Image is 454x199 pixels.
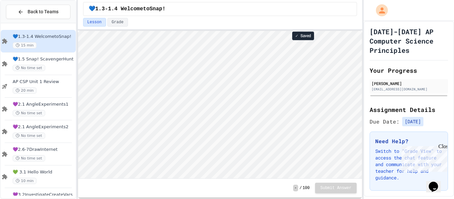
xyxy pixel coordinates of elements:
[375,137,442,145] h3: Need Help?
[13,147,74,152] span: 💜2.6-7DrawInternet
[370,105,448,114] h2: Assignment Details
[13,65,45,71] span: No time set
[300,33,311,39] span: Saved
[13,169,74,175] span: 💚 3.1 Hello World
[13,79,74,85] span: AP CSP Unit 1 Review
[13,155,45,161] span: No time set
[6,5,70,19] button: Back to Teams
[13,178,37,184] span: 10 min
[13,102,74,107] span: 💜2.1 AngleExperiments1
[89,5,166,13] span: 💙1.3-1.4 WelcometoSnap!
[315,183,357,193] button: Submit Answer
[372,80,446,86] div: [PERSON_NAME]
[302,185,310,191] span: 100
[295,33,298,39] span: ✓
[320,185,352,191] span: Submit Answer
[13,34,74,40] span: 💙1.3-1.4 WelcometoSnap!
[13,124,74,130] span: 💜2.1 AngleExperiments2
[13,133,45,139] span: No time set
[426,172,447,192] iframe: chat widget
[13,56,74,62] span: 💙1.5 Snap! ScavengerHunt
[399,144,447,172] iframe: chat widget
[370,27,448,55] h1: [DATE]-[DATE] AP Computer Science Principles
[369,3,390,18] div: My Account
[13,87,37,94] span: 20 min
[293,185,298,191] span: -
[83,18,106,27] button: Lesson
[13,192,74,198] span: 💜3.2InvestigateCreateVars
[3,3,46,42] div: Chat with us now!Close
[402,117,423,126] span: [DATE]
[375,148,442,181] p: Switch to "Grade View" to access the chat feature and communicate with your teacher for help and ...
[28,8,58,15] span: Back to Teams
[299,185,302,191] span: /
[372,87,446,92] div: [EMAIL_ADDRESS][DOMAIN_NAME]
[13,110,45,116] span: No time set
[13,42,37,49] span: 15 min
[78,31,362,178] iframe: Snap! Programming Environment
[107,18,128,27] button: Grade
[370,118,399,126] span: Due Date:
[370,66,448,75] h2: Your Progress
